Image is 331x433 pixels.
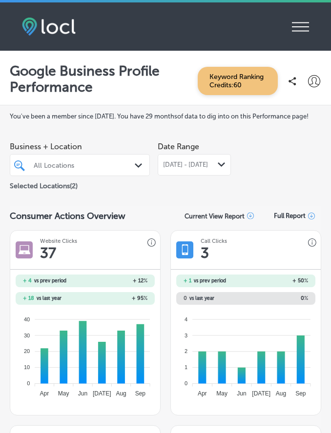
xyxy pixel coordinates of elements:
[10,63,193,95] p: Google Business Profile Performance
[184,277,191,284] h2: + 1
[23,295,34,301] h2: + 18
[295,390,306,396] tspan: Sep
[85,295,147,301] h2: + 95
[40,244,56,262] h1: 37
[144,295,147,301] span: %
[78,390,87,396] tspan: Jun
[252,390,271,396] tspan: [DATE]
[201,244,209,262] h1: 3
[85,277,147,284] h2: + 12
[10,113,321,120] label: You've been a member since [DATE] . You have 29 months of data to dig into on this Performance page!
[304,277,308,284] span: %
[144,277,147,284] span: %
[23,277,32,284] h2: + 4
[246,295,308,301] h2: 0
[40,237,77,244] h3: Website Clicks
[158,142,199,151] label: Date Range
[304,295,308,301] span: %
[274,212,306,219] span: Full Report
[185,348,187,354] tspan: 2
[22,18,76,36] img: fda3e92497d09a02dc62c9cd864e3231.png
[185,213,245,220] p: Current View Report
[34,161,136,169] div: All Locations
[189,296,214,301] span: vs last year
[10,178,78,190] p: Selected Locations ( 2 )
[185,316,187,322] tspan: 4
[34,278,66,283] span: vs prev period
[24,348,30,354] tspan: 20
[201,237,227,244] h3: Call Clicks
[24,332,30,338] tspan: 30
[163,161,208,169] span: [DATE] - [DATE]
[185,364,187,370] tspan: 1
[246,277,308,284] h2: + 50
[24,316,30,322] tspan: 40
[198,390,207,396] tspan: Apr
[10,211,125,221] span: Consumer Actions Overview
[185,380,187,386] tspan: 0
[10,142,150,151] span: Business + Location
[216,390,228,396] tspan: May
[93,390,111,396] tspan: [DATE]
[27,380,30,386] tspan: 0
[237,390,246,396] tspan: Jun
[184,295,187,301] h2: 0
[276,390,286,396] tspan: Aug
[58,390,69,396] tspan: May
[37,296,62,301] span: vs last year
[116,390,126,396] tspan: Aug
[194,278,226,283] span: vs prev period
[135,390,146,396] tspan: Sep
[40,390,49,396] tspan: Apr
[185,332,187,338] tspan: 3
[198,67,277,95] span: Keyword Ranking Credits: 60
[24,364,30,370] tspan: 10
